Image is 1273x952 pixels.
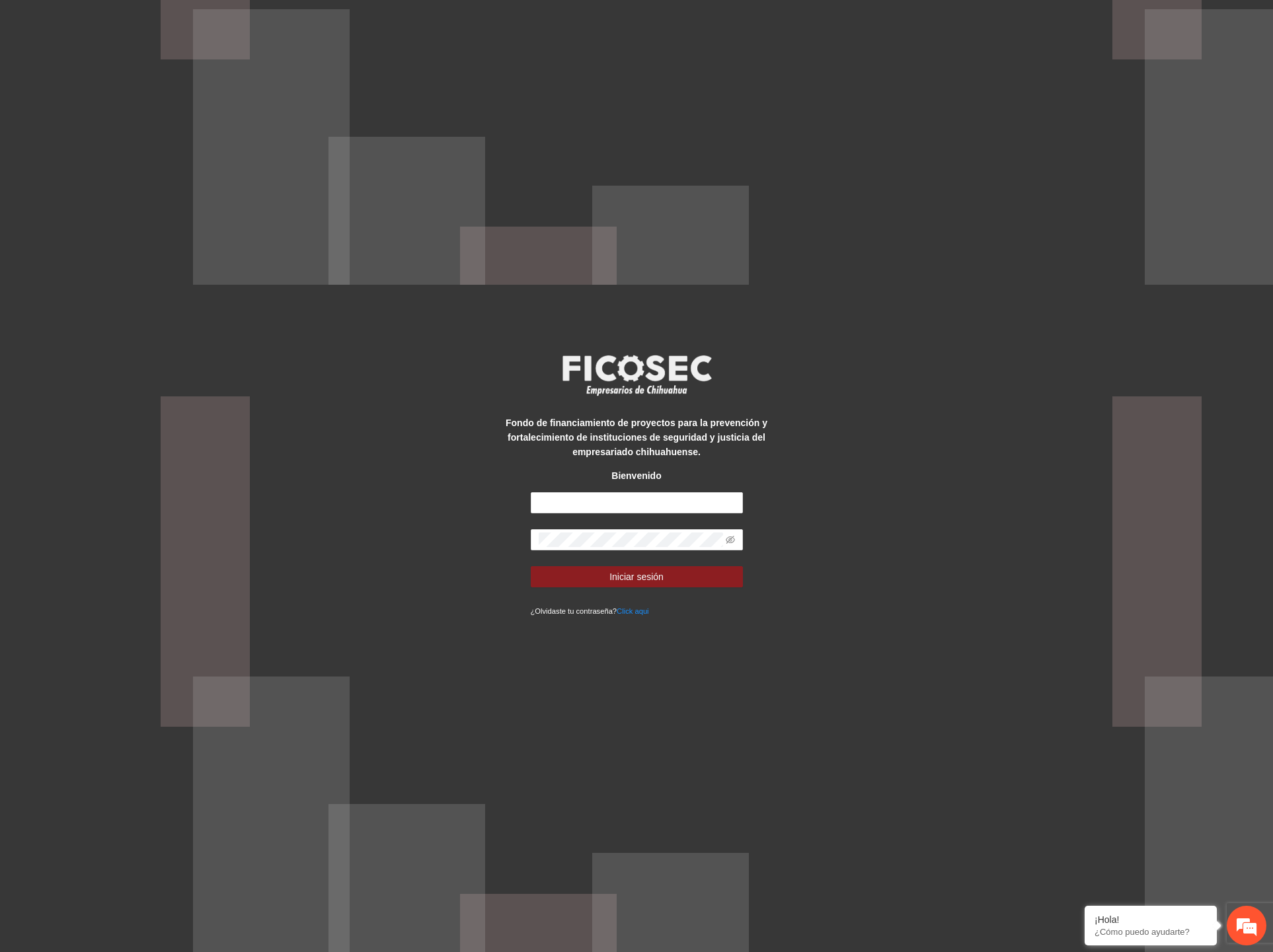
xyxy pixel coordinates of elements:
[554,351,719,400] img: logo
[611,470,661,481] strong: Bienvenido
[531,607,649,615] small: ¿Olvidaste tu contraseña?
[609,569,664,584] span: Iniciar sesión
[1095,914,1207,925] div: ¡Hola!
[617,607,649,615] a: Click aqui
[726,535,735,544] span: eye-invisible
[506,418,767,457] strong: Fondo de financiamiento de proyectos para la prevención y fortalecimiento de instituciones de seg...
[1095,927,1207,937] p: ¿Cómo puedo ayudarte?
[531,566,743,587] button: Iniciar sesión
